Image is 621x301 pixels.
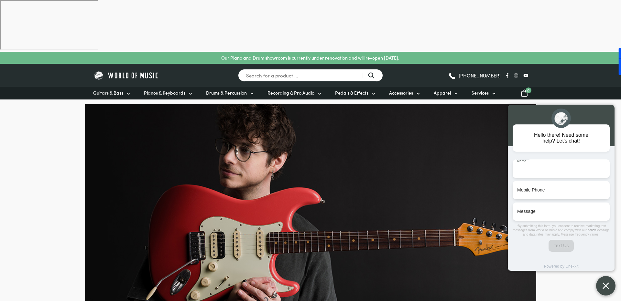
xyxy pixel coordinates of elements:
img: World of Music [93,70,159,80]
input: Search for a product ... [238,69,383,82]
span: [PHONE_NUMBER] [459,73,501,78]
span: Drums & Percussion [206,89,247,96]
span: Apparel [434,89,451,96]
span: Services [472,89,489,96]
span: Pedals & Effects [335,89,368,96]
span: Recording & Pro Audio [267,89,314,96]
span: Pianos & Keyboards [144,89,185,96]
span: 0 [526,87,531,93]
p: Our Piano and Drum showroom is currently under renovation and will re-open [DATE]. [221,54,399,61]
iframe: Chat with our support team [505,90,621,301]
a: [PHONE_NUMBER] [448,71,501,80]
span: Guitars & Bass [93,89,123,96]
span: Accessories [389,89,413,96]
